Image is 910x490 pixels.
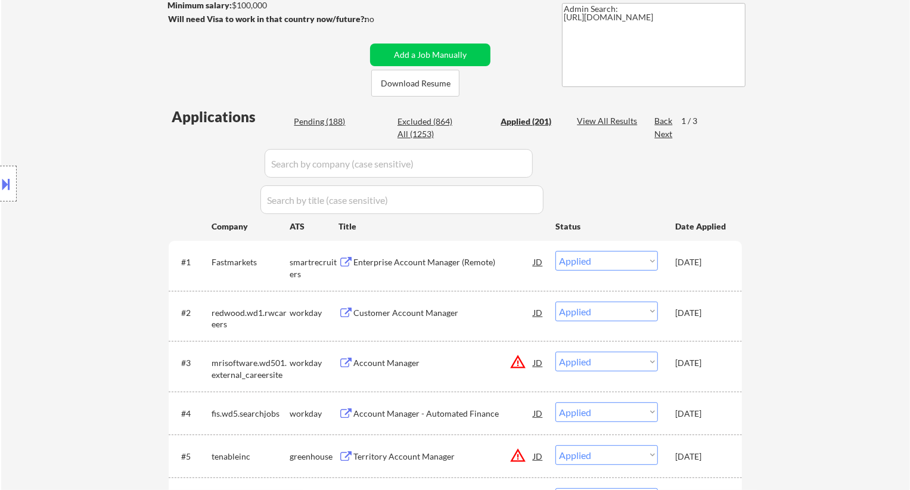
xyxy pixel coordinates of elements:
div: [DATE] [675,307,728,319]
div: [DATE] [675,451,728,463]
div: #3 [182,357,203,369]
div: #5 [182,451,203,463]
div: Date Applied [675,221,728,232]
div: Status [555,215,658,237]
div: ATS [290,221,338,232]
div: workday [290,408,338,420]
div: tenableinc [212,451,290,463]
div: [DATE] [675,256,728,268]
div: Applied (201) [501,116,560,128]
div: Excluded (864) [397,116,457,128]
div: redwood.wd1.rwcareers [212,307,290,330]
div: Applications [172,110,290,124]
div: Title [338,221,544,232]
div: JD [532,352,544,373]
div: Pending (188) [294,116,354,128]
div: Fastmarkets [212,256,290,268]
div: JD [532,302,544,323]
div: Account Manager - Automated Finance [353,408,533,420]
div: Company [212,221,290,232]
div: View All Results [577,115,641,127]
div: Territory Account Manager [353,451,533,463]
div: Enterprise Account Manager (Remote) [353,256,533,268]
input: Search by title (case sensitive) [260,185,543,214]
div: fis.wd5.searchjobs [212,408,290,420]
div: 1 / 3 [681,115,709,127]
div: JD [532,445,544,467]
div: smartrecruiters [290,256,338,280]
div: no [365,13,399,25]
div: #4 [182,408,203,420]
div: [DATE] [675,357,728,369]
button: warning_amber [510,447,526,464]
div: greenhouse [290,451,338,463]
button: Download Resume [371,70,459,97]
div: [DATE] [675,408,728,420]
div: #2 [182,307,203,319]
div: All (1253) [397,128,457,140]
button: Add a Job Manually [370,44,490,66]
div: workday [290,307,338,319]
div: Next [654,128,673,140]
div: workday [290,357,338,369]
strong: Will need Visa to work in that country now/future?: [168,14,367,24]
div: JD [532,402,544,424]
button: warning_amber [510,353,526,370]
div: Account Manager [353,357,533,369]
div: Back [654,115,673,127]
input: Search by company (case sensitive) [265,149,533,178]
div: JD [532,251,544,272]
div: Customer Account Manager [353,307,533,319]
div: mrisoftware.wd501.external_careersite [212,357,290,380]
